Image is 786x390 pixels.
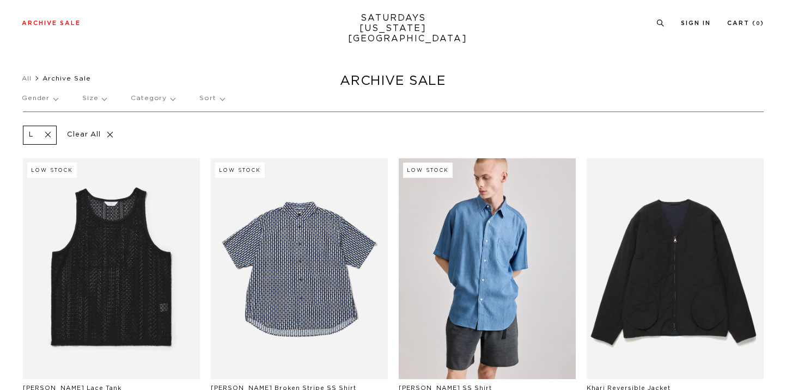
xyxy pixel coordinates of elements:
a: Sign In [681,20,711,26]
a: Archive Sale [22,20,81,26]
span: Archive Sale [42,75,91,82]
p: L [29,131,34,140]
a: All [22,75,32,82]
p: Clear All [62,126,118,145]
a: Cart (0) [727,20,764,26]
p: Category [131,86,175,111]
div: Low Stock [27,163,77,178]
p: Size [82,86,106,111]
p: Sort [199,86,224,111]
div: Low Stock [403,163,453,178]
small: 0 [756,21,760,26]
div: Low Stock [215,163,265,178]
a: SATURDAYS[US_STATE][GEOGRAPHIC_DATA] [348,13,438,44]
p: Gender [22,86,58,111]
